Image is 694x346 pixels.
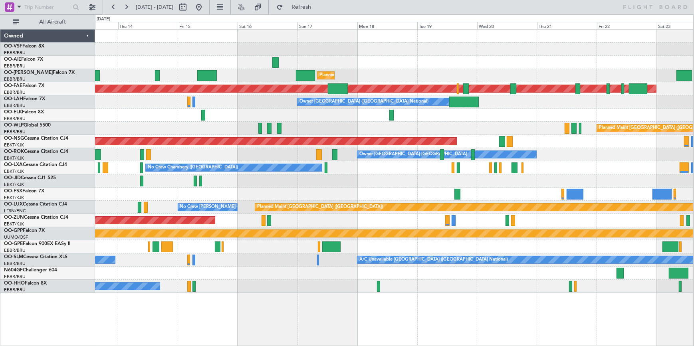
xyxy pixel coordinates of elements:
span: N604GF [4,268,23,273]
a: EBKT/KJK [4,168,24,174]
a: EBKT/KJK [4,142,24,148]
a: OO-SLMCessna Citation XLS [4,255,67,259]
span: OO-GPP [4,228,23,233]
button: Refresh [273,1,321,14]
span: OO-WLP [4,123,24,128]
div: Planned Maint [GEOGRAPHIC_DATA] ([GEOGRAPHIC_DATA]) [257,201,383,213]
a: OO-ROKCessna Citation CJ4 [4,149,68,154]
div: Fri 15 [178,22,238,29]
div: Owner [GEOGRAPHIC_DATA] ([GEOGRAPHIC_DATA] National) [299,96,428,108]
a: EBKT/KJK [4,155,24,161]
div: [DATE] [97,16,110,23]
span: OO-FSX [4,189,22,194]
div: Wed 20 [477,22,537,29]
a: OO-LUXCessna Citation CJ4 [4,202,67,207]
span: All Aircraft [21,19,84,25]
a: OO-AIEFalcon 7X [4,57,43,62]
a: EBKT/KJK [4,182,24,188]
a: OO-HHOFalcon 8X [4,281,47,286]
span: OO-FAE [4,83,22,88]
span: OO-JID [4,176,21,180]
a: UUMO/OSF [4,234,28,240]
div: Planned Maint [GEOGRAPHIC_DATA] ([GEOGRAPHIC_DATA] National) [319,69,464,81]
span: OO-LXA [4,162,23,167]
a: LFSN/ENC [4,208,26,214]
div: A/C Unavailable [GEOGRAPHIC_DATA] ([GEOGRAPHIC_DATA] National) [359,254,508,266]
div: Sat 16 [238,22,297,29]
div: Mon 18 [357,22,417,29]
span: OO-[PERSON_NAME] [4,70,53,75]
a: OO-[PERSON_NAME]Falcon 7X [4,70,75,75]
a: OO-GPEFalcon 900EX EASy II [4,241,70,246]
span: [DATE] - [DATE] [136,4,173,11]
span: OO-VSF [4,44,22,49]
a: EBBR/BRU [4,50,26,56]
span: OO-SLM [4,255,23,259]
a: OO-FAEFalcon 7X [4,83,44,88]
span: OO-GPE [4,241,23,246]
div: Thu 21 [537,22,597,29]
span: OO-ROK [4,149,24,154]
button: All Aircraft [9,16,87,28]
div: No Crew Chambery ([GEOGRAPHIC_DATA]) [148,162,238,174]
a: EBBR/BRU [4,287,26,293]
a: EBKT/KJK [4,221,24,227]
a: OO-ELKFalcon 8X [4,110,44,115]
a: EBBR/BRU [4,103,26,109]
span: OO-ZUN [4,215,24,220]
a: EBBR/BRU [4,274,26,280]
a: EBBR/BRU [4,129,26,135]
a: OO-JIDCessna CJ1 525 [4,176,56,180]
input: Trip Number [24,1,70,13]
div: Sun 17 [297,22,357,29]
a: EBBR/BRU [4,76,26,82]
span: OO-LUX [4,202,23,207]
a: EBBR/BRU [4,89,26,95]
a: OO-GPPFalcon 7X [4,228,45,233]
span: OO-AIE [4,57,21,62]
a: EBBR/BRU [4,63,26,69]
a: EBKT/KJK [4,195,24,201]
a: OO-WLPGlobal 5500 [4,123,51,128]
a: OO-VSFFalcon 8X [4,44,44,49]
a: OO-LXACessna Citation CJ4 [4,162,67,167]
span: OO-HHO [4,281,25,286]
a: EBBR/BRU [4,261,26,267]
a: OO-NSGCessna Citation CJ4 [4,136,68,141]
div: Owner [GEOGRAPHIC_DATA]-[GEOGRAPHIC_DATA] [359,148,467,160]
div: Tue 19 [417,22,477,29]
span: OO-LAH [4,97,23,101]
a: OO-LAHFalcon 7X [4,97,45,101]
div: Thu 14 [118,22,178,29]
a: N604GFChallenger 604 [4,268,57,273]
span: Refresh [285,4,318,10]
a: OO-ZUNCessna Citation CJ4 [4,215,68,220]
span: OO-NSG [4,136,24,141]
div: Fri 22 [597,22,657,29]
span: OO-ELK [4,110,22,115]
a: EBBR/BRU [4,247,26,253]
a: OO-FSXFalcon 7X [4,189,44,194]
a: EBBR/BRU [4,116,26,122]
div: No Crew [PERSON_NAME] ([PERSON_NAME]) [180,201,276,213]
